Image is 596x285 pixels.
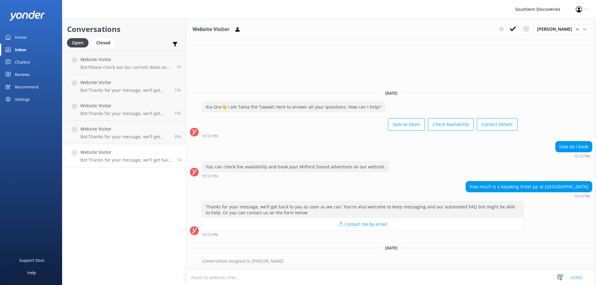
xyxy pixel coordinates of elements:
a: Website VisitorBot:Thanks for your message, we'll get back to you as soon as we can. You're also ... [62,144,186,167]
h4: Website Visitor [80,149,172,156]
div: Inbox [15,43,26,56]
span: Oct 08 2025 02:13am (UTC +13:00) Pacific/Auckland [174,87,181,93]
div: Kia Ora👋 I am Tama the Tawaki! Here to answer all your questions. How can I help? [202,102,385,112]
div: You can check live availability and book your Milford Sound adventure on our website. [202,162,389,172]
h4: Website Visitor [80,56,172,63]
img: yonder-white-logo.png [9,11,45,21]
h3: Website Visitor [192,25,229,33]
div: Conversation assigned to [PERSON_NAME]. [202,256,592,266]
a: Website VisitorBot:Thanks for your message, we'll get back to you as soon as we can. You're also ... [62,121,186,144]
span: Oct 06 2025 10:13pm (UTC +13:00) Pacific/Auckland [177,157,181,163]
button: Check Availability [428,118,474,131]
button: Contact Details [477,118,517,131]
div: Support Docs [19,254,44,266]
div: Open [67,38,88,47]
div: how do i book [556,141,592,152]
div: 2025-10-07T01:09:46.690 [190,256,592,266]
span: Oct 08 2025 01:59pm (UTC +13:00) Pacific/Auckland [177,64,181,69]
span: Oct 07 2025 07:07pm (UTC +13:00) Pacific/Auckland [174,134,181,139]
div: Assign User [534,24,590,34]
div: Reviews [15,68,30,81]
div: Help [27,266,36,279]
div: Settings [15,93,30,105]
a: Closed [92,39,118,46]
div: Oct 06 2025 10:12pm (UTC +13:00) Pacific/Auckland [202,134,517,138]
h4: Website Visitor [80,102,170,109]
span: ✕ [576,26,579,32]
p: Bot: Thanks for your message, we'll get back to you as soon as we can. You're also welcome to kee... [80,87,170,93]
div: how much is a kayaking ticket pp at [GEOGRAPHIC_DATA] [466,181,592,192]
strong: 10:12 PM [574,154,590,158]
a: Website VisitorBot:Thanks for your message, we'll get back to you as soon as we can. You're also ... [62,74,186,98]
span: [DATE] [382,91,401,96]
strong: 10:12 PM [202,134,218,138]
a: Website VisitorBot:Thanks for your message, we'll get back to you as soon as we can. You're also ... [62,98,186,121]
p: Bot: Please check out our current deals and codes at [URL][DOMAIN_NAME]. [80,65,172,70]
span: [DATE] [382,245,401,251]
span: [PERSON_NAME] [537,26,576,33]
div: Closed [92,38,115,47]
button: 📩 Contact me by email [202,218,523,230]
h2: Conversations [67,23,181,35]
a: Website VisitorBot:Please check out our current deals and codes at [URL][DOMAIN_NAME].1h [62,51,186,74]
div: Oct 06 2025 10:13pm (UTC +13:00) Pacific/Auckland [466,194,592,198]
a: Open [67,39,92,46]
div: Oct 06 2025 10:13pm (UTC +13:00) Pacific/Auckland [202,232,524,237]
h4: Website Visitor [80,126,170,132]
p: Bot: Thanks for your message, we'll get back to you as soon as we can. You're also welcome to kee... [80,111,170,116]
span: Oct 08 2025 12:30am (UTC +13:00) Pacific/Auckland [174,111,181,116]
div: Recommend [15,81,38,93]
strong: 10:13 PM [574,194,590,198]
p: Bot: Thanks for your message, we'll get back to you as soon as we can. You're also welcome to kee... [80,157,172,163]
div: Oct 06 2025 10:12pm (UTC +13:00) Pacific/Auckland [555,154,592,158]
h4: Website Visitor [80,79,170,86]
div: Chatbot [15,56,30,68]
div: Home [15,31,26,43]
div: Oct 06 2025 10:12pm (UTC +13:00) Pacific/Auckland [202,174,390,178]
button: Special Deals [388,118,425,131]
div: Thanks for your message, we'll get back to you as soon as we can. You're also welcome to keep mes... [202,202,523,218]
p: Bot: Thanks for your message, we'll get back to you as soon as we can. You're also welcome to kee... [80,134,170,140]
strong: 10:13 PM [202,233,218,237]
strong: 10:12 PM [202,174,218,178]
